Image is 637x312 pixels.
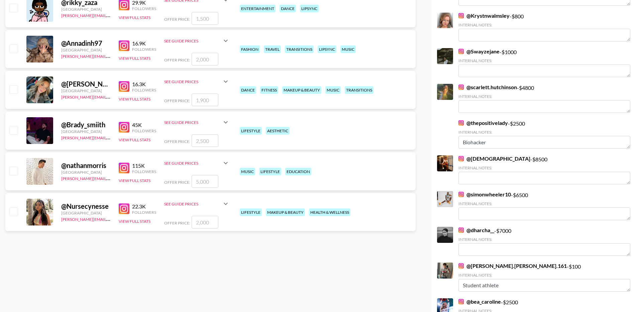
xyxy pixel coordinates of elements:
[132,88,156,93] div: Followers
[458,263,464,269] img: Instagram
[260,86,278,94] div: fitness
[285,168,311,175] div: education
[119,15,150,20] button: View Full Stats
[132,122,156,128] div: 45K
[458,227,464,233] img: Instagram
[61,210,111,215] div: [GEOGRAPHIC_DATA]
[266,127,290,135] div: aesthetic
[132,81,156,88] div: 16.3K
[164,17,190,22] span: Offer Price:
[132,169,156,174] div: Followers
[458,58,630,63] div: Internal Notes:
[132,47,156,52] div: Followers
[240,45,260,53] div: fashion
[458,263,567,269] a: @[PERSON_NAME].[PERSON_NAME].161
[164,79,222,84] div: See Guide Prices
[164,33,230,49] div: See Guide Prices
[458,273,630,278] div: Internal Notes:
[164,155,230,171] div: See Guide Prices
[132,40,156,47] div: 16.9K
[164,114,230,130] div: See Guide Prices
[61,161,111,170] div: @ nathanmorris
[266,208,305,216] div: makeup & beauty
[119,81,129,92] img: Instagram
[309,208,350,216] div: health & wellness
[192,134,218,147] input: 2,500
[458,12,630,41] div: - $ 800
[132,128,156,133] div: Followers
[132,162,156,169] div: 115K
[61,134,192,140] a: [PERSON_NAME][EMAIL_ADDRESS][PERSON_NAME][DOMAIN_NAME]
[280,5,296,12] div: dance
[61,93,192,100] a: [PERSON_NAME][EMAIL_ADDRESS][PERSON_NAME][DOMAIN_NAME]
[458,48,630,77] div: - $ 1000
[458,49,464,54] img: Instagram
[259,168,281,175] div: lifestyle
[458,120,630,149] div: - $ 2500
[61,88,111,93] div: [GEOGRAPHIC_DATA]
[164,201,222,206] div: See Guide Prices
[458,84,517,91] a: @scarlett.hutchinson
[458,94,630,99] div: Internal Notes:
[458,279,630,292] textarea: Student athlete
[61,215,192,222] a: [PERSON_NAME][EMAIL_ADDRESS][PERSON_NAME][DOMAIN_NAME]
[132,6,156,11] div: Followers
[119,203,129,214] img: Instagram
[458,201,630,206] div: Internal Notes:
[61,170,111,175] div: [GEOGRAPHIC_DATA]
[61,80,111,88] div: @ [PERSON_NAME].bgz
[458,298,501,305] a: @bea_caroline
[164,161,222,166] div: See Guide Prices
[240,86,256,94] div: dance
[458,155,530,162] a: @[DEMOGRAPHIC_DATA]
[458,299,464,304] img: Instagram
[458,192,464,197] img: Instagram
[164,120,222,125] div: See Guide Prices
[192,12,218,25] input: 1,500
[119,40,129,51] img: Instagram
[119,56,150,61] button: View Full Stats
[458,48,500,55] a: @Swayzejane
[458,227,494,233] a: @dharcha__
[164,73,230,90] div: See Guide Prices
[61,12,192,18] a: [PERSON_NAME][EMAIL_ADDRESS][PERSON_NAME][DOMAIN_NAME]
[164,98,190,103] span: Offer Price:
[61,52,192,59] a: [PERSON_NAME][EMAIL_ADDRESS][PERSON_NAME][DOMAIN_NAME]
[119,137,150,142] button: View Full Stats
[61,202,111,210] div: @ Nursecynesse
[132,203,156,210] div: 22.3K
[282,86,321,94] div: makeup & beauty
[345,86,374,94] div: transitions
[119,97,150,102] button: View Full Stats
[458,156,464,161] img: Instagram
[119,178,150,183] button: View Full Stats
[119,163,129,173] img: Instagram
[119,219,150,224] button: View Full Stats
[61,175,192,181] a: [PERSON_NAME][EMAIL_ADDRESS][PERSON_NAME][DOMAIN_NAME]
[458,22,630,27] div: Internal Notes:
[458,85,464,90] img: Instagram
[325,86,341,94] div: music
[264,45,281,53] div: travel
[458,263,630,292] div: - $ 100
[240,168,255,175] div: music
[164,38,222,43] div: See Guide Prices
[458,237,630,242] div: Internal Notes:
[192,53,218,65] input: 2,000
[61,47,111,52] div: [GEOGRAPHIC_DATA]
[192,175,218,188] input: 5,000
[458,13,464,18] img: Instagram
[458,136,630,149] textarea: Biohacker
[458,12,510,19] a: @Krystnwalmsley
[61,129,111,134] div: [GEOGRAPHIC_DATA]
[61,39,111,47] div: @ Annadinh97
[240,208,262,216] div: lifestyle
[458,191,630,220] div: - $ 6500
[61,121,111,129] div: @ Brady_smiith
[119,122,129,133] img: Instagram
[340,45,356,53] div: music
[192,216,218,228] input: 2,000
[164,180,190,185] span: Offer Price:
[458,120,464,126] img: Instagram
[164,220,190,225] span: Offer Price:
